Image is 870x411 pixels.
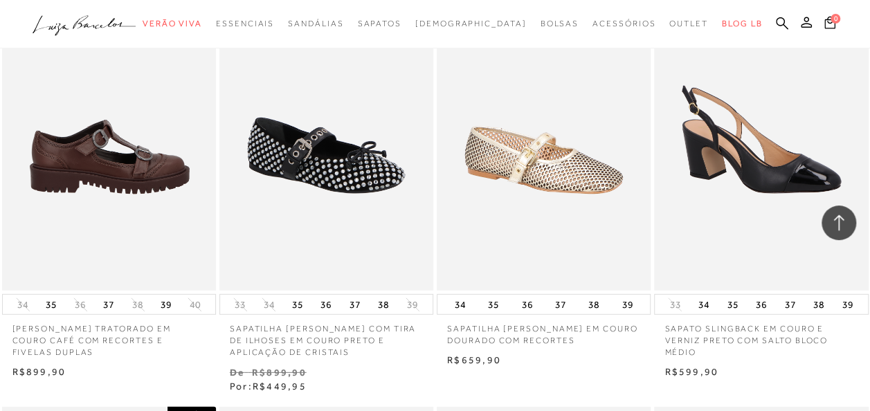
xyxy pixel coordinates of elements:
[13,298,33,311] button: 34
[316,295,336,314] button: 36
[722,11,762,37] a: BLOG LB
[12,366,66,377] span: R$899,90
[259,298,278,311] button: 34
[2,315,216,358] a: [PERSON_NAME] TRATORADO EM COURO CAFÉ COM RECORTES E FIVELAS DUPLAS
[752,295,771,314] button: 36
[230,381,307,392] span: Por:
[592,11,655,37] a: categoryNavScreenReaderText
[143,19,202,28] span: Verão Viva
[252,367,307,378] small: R$899,90
[517,295,536,314] button: 36
[415,19,527,28] span: [DEMOGRAPHIC_DATA]
[374,295,393,314] button: 38
[415,11,527,37] a: noSubCategoriesText
[230,367,244,378] small: De
[831,14,840,24] span: 0
[357,19,401,28] span: Sapatos
[618,295,637,314] button: 39
[780,295,799,314] button: 37
[437,315,651,347] a: SAPATILHA [PERSON_NAME] EM COURO DOURADO COM RECORTES
[584,295,604,314] button: 38
[837,295,857,314] button: 39
[230,298,250,311] button: 33
[669,19,708,28] span: Outlet
[219,315,433,358] a: SAPATILHA [PERSON_NAME] COM TIRA DE ILHOSES EM COURO PRETO E APLICAÇÃO DE CRISTAIS
[665,298,685,311] button: 33
[99,295,118,314] button: 37
[484,295,503,314] button: 35
[722,19,762,28] span: BLOG LB
[128,298,147,311] button: 38
[403,298,422,311] button: 39
[216,19,274,28] span: Essenciais
[664,366,718,377] span: R$599,90
[447,354,501,365] span: R$659,90
[723,295,742,314] button: 35
[809,295,828,314] button: 38
[357,11,401,37] a: categoryNavScreenReaderText
[592,19,655,28] span: Acessórios
[345,295,365,314] button: 37
[694,295,714,314] button: 34
[288,295,307,314] button: 35
[540,19,579,28] span: Bolsas
[143,11,202,37] a: categoryNavScreenReaderText
[185,298,204,311] button: 40
[288,19,343,28] span: Sandálias
[654,315,868,358] a: SAPATO SLINGBACK EM COURO E VERNIZ PRETO COM SALTO BLOCO MÉDIO
[820,15,840,34] button: 0
[451,295,470,314] button: 34
[156,295,176,314] button: 39
[253,381,307,392] span: R$449,95
[71,298,90,311] button: 36
[288,11,343,37] a: categoryNavScreenReaderText
[540,11,579,37] a: categoryNavScreenReaderText
[551,295,570,314] button: 37
[216,11,274,37] a: categoryNavScreenReaderText
[669,11,708,37] a: categoryNavScreenReaderText
[42,295,61,314] button: 35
